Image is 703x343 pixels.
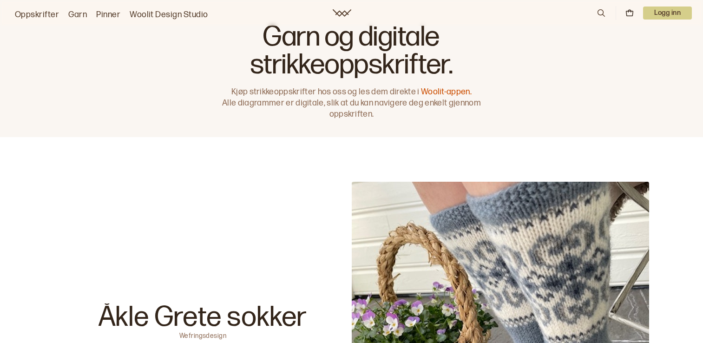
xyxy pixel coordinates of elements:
[96,8,120,21] a: Pinner
[179,331,227,338] p: Wefringsdesign
[68,8,87,21] a: Garn
[15,8,59,21] a: Oppskrifter
[333,9,351,17] a: Woolit
[218,86,486,120] p: Kjøp strikkeoppskrifter hos oss og les dem direkte i Alle diagrammer er digitale, slik at du kan ...
[99,303,308,331] p: Åkle Grete sokker
[643,7,692,20] button: User dropdown
[130,8,208,21] a: Woolit Design Studio
[218,23,486,79] h1: Garn og digitale strikkeoppskrifter.
[421,87,472,97] a: Woolit-appen.
[643,7,692,20] p: Logg inn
